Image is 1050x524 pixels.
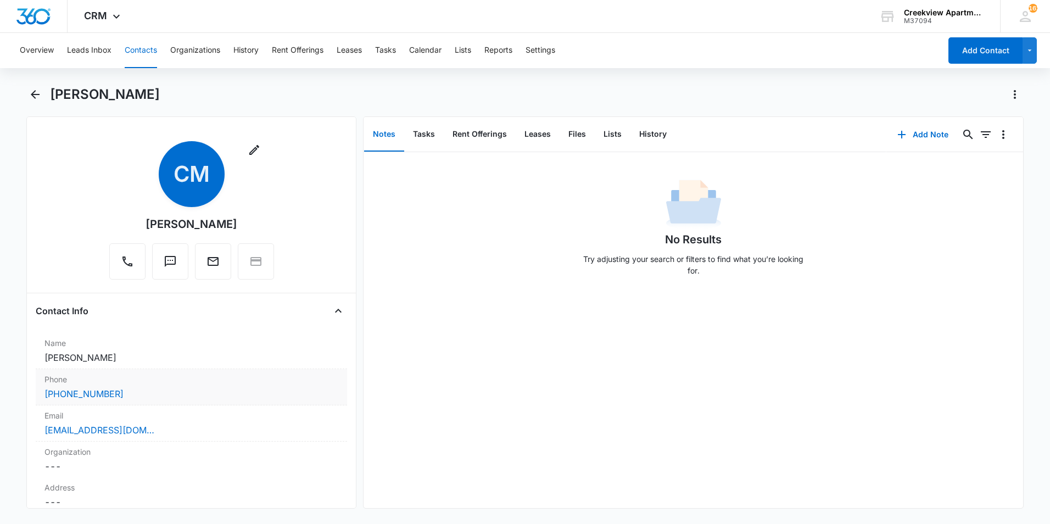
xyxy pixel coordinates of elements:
[159,141,225,207] span: CM
[578,253,809,276] p: Try adjusting your search or filters to find what you’re looking for.
[272,33,323,68] button: Rent Offerings
[455,33,471,68] button: Lists
[20,33,54,68] button: Overview
[26,86,43,103] button: Back
[1029,4,1037,13] div: notifications count
[36,369,347,405] div: Phone[PHONE_NUMBER]
[516,118,560,152] button: Leases
[84,10,107,21] span: CRM
[152,260,188,270] a: Text
[195,243,231,280] button: Email
[146,216,237,232] div: [PERSON_NAME]
[959,126,977,143] button: Search...
[233,33,259,68] button: History
[337,33,362,68] button: Leases
[665,231,722,248] h1: No Results
[409,33,442,68] button: Calendar
[1006,86,1024,103] button: Actions
[526,33,555,68] button: Settings
[595,118,630,152] button: Lists
[109,260,146,270] a: Call
[44,495,338,509] dd: ---
[666,176,721,231] img: No Data
[44,374,338,385] label: Phone
[152,243,188,280] button: Text
[36,333,347,369] div: Name[PERSON_NAME]
[44,410,338,421] label: Email
[995,126,1012,143] button: Overflow Menu
[404,118,444,152] button: Tasks
[44,446,338,458] label: Organization
[444,118,516,152] button: Rent Offerings
[44,460,338,473] dd: ---
[36,304,88,317] h4: Contact Info
[886,121,959,148] button: Add Note
[50,86,160,103] h1: [PERSON_NAME]
[630,118,675,152] button: History
[195,260,231,270] a: Email
[125,33,157,68] button: Contacts
[329,302,347,320] button: Close
[484,33,512,68] button: Reports
[560,118,595,152] button: Files
[36,405,347,442] div: Email[EMAIL_ADDRESS][DOMAIN_NAME]
[109,243,146,280] button: Call
[44,337,338,349] label: Name
[44,423,154,437] a: [EMAIL_ADDRESS][DOMAIN_NAME]
[170,33,220,68] button: Organizations
[44,351,338,364] dd: [PERSON_NAME]
[904,8,984,17] div: account name
[67,33,111,68] button: Leads Inbox
[375,33,396,68] button: Tasks
[1029,4,1037,13] span: 162
[44,387,124,400] a: [PHONE_NUMBER]
[364,118,404,152] button: Notes
[36,477,347,514] div: Address---
[948,37,1023,64] button: Add Contact
[977,126,995,143] button: Filters
[44,482,338,493] label: Address
[36,442,347,477] div: Organization---
[904,17,984,25] div: account id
